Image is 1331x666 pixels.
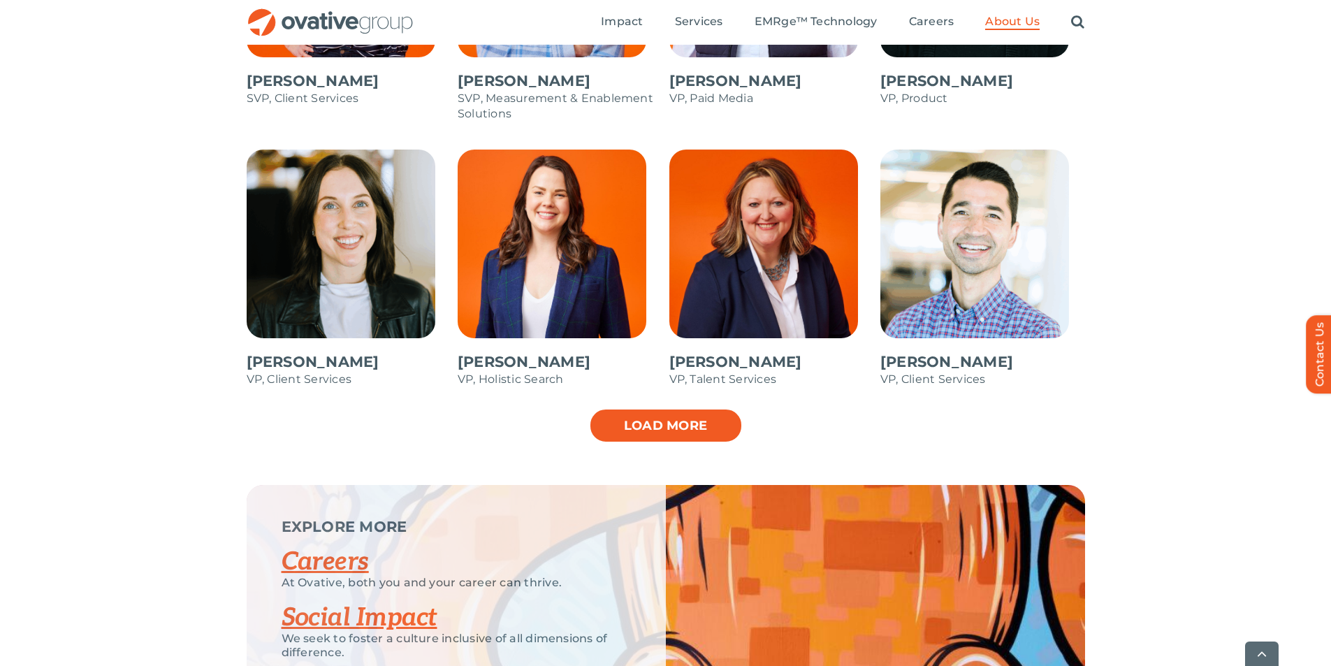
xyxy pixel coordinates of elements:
[282,546,369,577] a: Careers
[909,15,954,30] a: Careers
[282,632,631,660] p: We seek to foster a culture inclusive of all dimensions of difference.
[985,15,1040,29] span: About Us
[282,520,631,534] p: EXPLORE MORE
[601,15,643,29] span: Impact
[675,15,723,30] a: Services
[1071,15,1084,30] a: Search
[589,408,743,443] a: Load more
[601,15,643,30] a: Impact
[755,15,878,29] span: EMRge™ Technology
[909,15,954,29] span: Careers
[282,602,437,633] a: Social Impact
[247,7,414,20] a: OG_Full_horizontal_RGB
[675,15,723,29] span: Services
[755,15,878,30] a: EMRge™ Technology
[282,576,631,590] p: At Ovative, both you and your career can thrive.
[985,15,1040,30] a: About Us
